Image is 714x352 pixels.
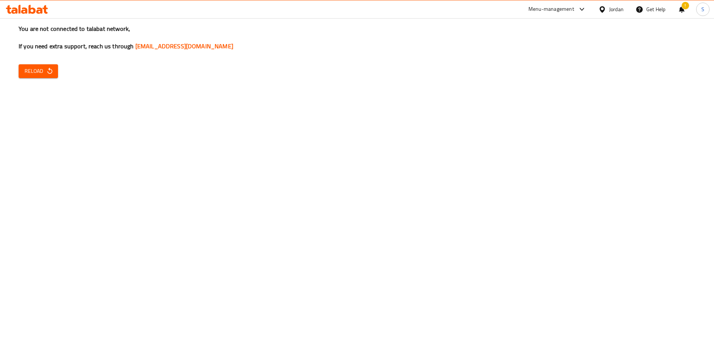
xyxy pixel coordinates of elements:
div: Menu-management [528,5,574,14]
h3: You are not connected to talabat network, If you need extra support, reach us through [19,25,695,51]
span: S [701,5,704,13]
div: Jordan [609,5,624,13]
span: Reload [25,67,52,76]
a: [EMAIL_ADDRESS][DOMAIN_NAME] [135,41,233,52]
button: Reload [19,64,58,78]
